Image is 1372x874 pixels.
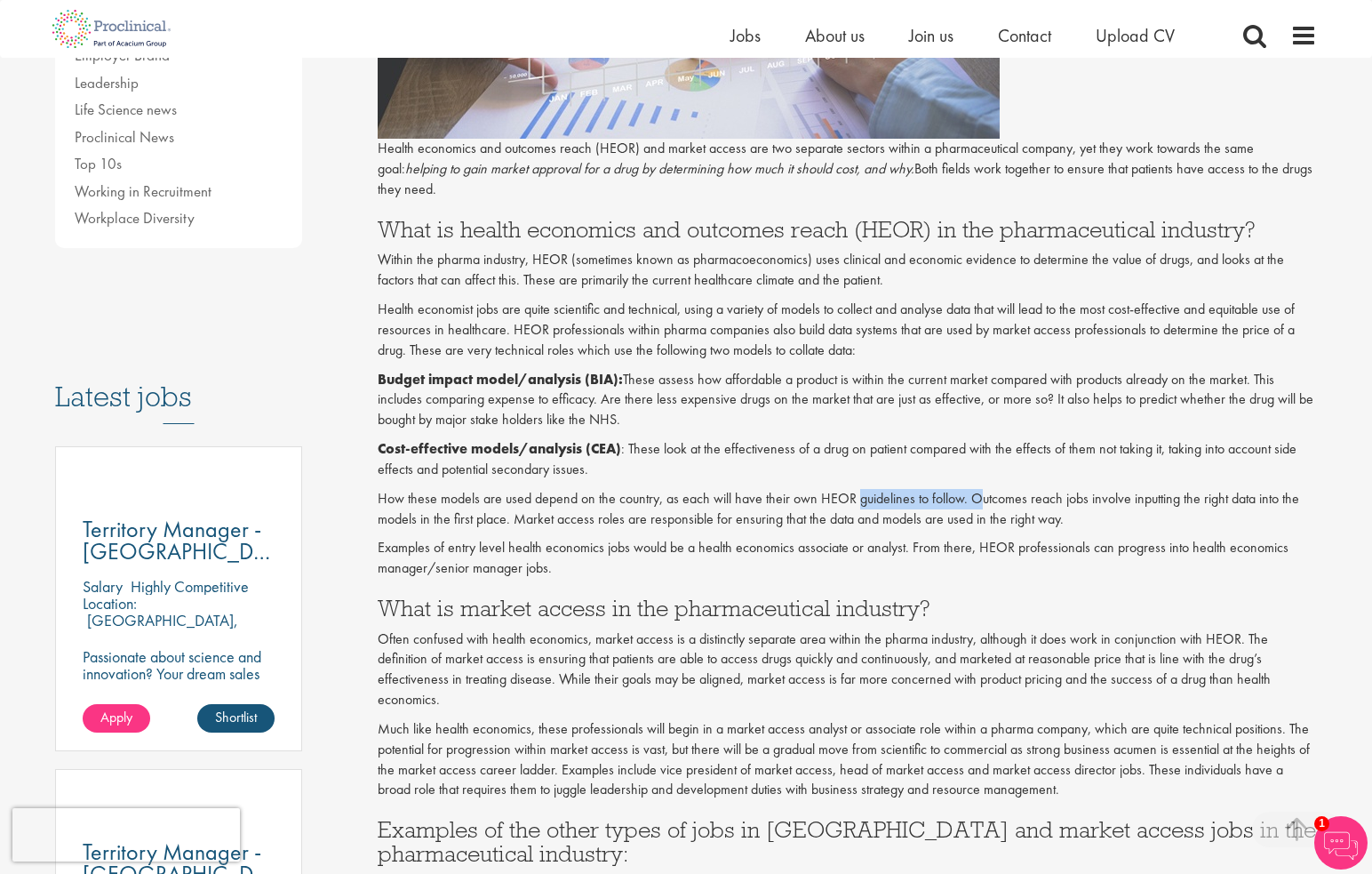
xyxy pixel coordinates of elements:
a: Top 10s [75,154,122,173]
h3: Examples of the other types of jobs in [GEOGRAPHIC_DATA] and market access jobs in the pharmaceut... [378,818,1318,865]
p: Highly Competitive [131,576,249,597]
p: Often confused with health economics, market access is a distinctly separate area within the phar... [378,629,1318,710]
span: Location: [83,593,137,613]
a: Territory Manager - [GEOGRAPHIC_DATA], [GEOGRAPHIC_DATA] [83,518,275,563]
a: Workplace Diversity [75,208,195,228]
p: These assess how affordable a product is within the current market compared with products already... [378,370,1318,431]
p: Within the pharma industry, HEOR (sometimes known as pharmacoeconomics) uses clinical and economi... [378,250,1318,291]
p: Health economics and outcomes reach (HEOR) and market access are two separate sectors within a ph... [378,139,1318,200]
a: Working in Recruitment [75,181,211,201]
a: Life Science news [75,100,177,119]
p: Passionate about science and innovation? Your dream sales job as Territory Manager awaits! [83,648,275,716]
span: Territory Manager - [GEOGRAPHIC_DATA], [GEOGRAPHIC_DATA] [83,514,303,589]
strong: Cost-effective models/analysis (CEA) [378,439,621,458]
span: 1 [1314,816,1329,831]
i: helping to gain market approval for a drug by determining how much it should cost, and why. [405,159,914,178]
a: Upload CV [1096,24,1175,47]
a: Proclinical News [75,127,174,147]
a: Shortlist [197,704,275,733]
h3: What is health economics and outcomes reach (HEOR) in the pharmaceutical industry? [378,218,1318,241]
a: About us [805,24,865,47]
iframe: reCAPTCHA [12,808,240,862]
p: Examples of entry level health economics jobs would be a health economics associate or analyst. F... [378,538,1318,579]
p: [GEOGRAPHIC_DATA], [GEOGRAPHIC_DATA] [83,610,238,647]
span: Apply [100,708,132,726]
p: Much like health economics, these professionals will begin in a market access analyst or associat... [378,719,1318,800]
a: Apply [83,704,150,733]
strong: Budget impact model/analysis (BIA): [378,370,623,389]
p: Health economist jobs are quite scientific and technical, using a variety of models to collect an... [378,300,1318,361]
a: Join us [909,24,953,47]
h3: Latest jobs [55,337,302,424]
p: : These look at the effectiveness of a drug on patient compared with the effects of them not taki... [378,439,1318,480]
p: How these models are used depend on the country, as each will have their own HEOR guidelines to f... [378,489,1318,530]
h3: What is market access in the pharmaceutical industry? [378,597,1318,620]
a: Contact [998,24,1051,47]
a: Jobs [730,24,761,47]
img: Chatbot [1314,816,1368,870]
span: Salary [83,576,123,597]
a: Leadership [75,73,139,92]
